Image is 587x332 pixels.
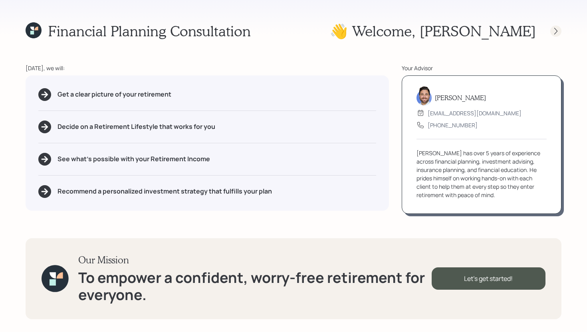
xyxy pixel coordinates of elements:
[402,64,561,72] div: Your Advisor
[78,269,432,303] h1: To empower a confident, worry-free retirement for everyone.
[330,22,536,40] h1: 👋 Welcome , [PERSON_NAME]
[416,149,547,199] div: [PERSON_NAME] has over 5 years of experience across financial planning, investment advising, insu...
[58,155,210,163] h5: See what's possible with your Retirement Income
[432,267,545,290] div: Let's get started!
[58,91,171,98] h5: Get a clear picture of your retirement
[435,94,486,101] h5: [PERSON_NAME]
[78,254,432,266] h3: Our Mission
[48,22,251,40] h1: Financial Planning Consultation
[26,64,389,72] div: [DATE], we will:
[428,109,522,117] div: [EMAIL_ADDRESS][DOMAIN_NAME]
[58,188,272,195] h5: Recommend a personalized investment strategy that fulfills your plan
[58,123,215,130] h5: Decide on a Retirement Lifestyle that works for you
[416,86,432,105] img: michael-russo-headshot.png
[428,121,478,129] div: [PHONE_NUMBER]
